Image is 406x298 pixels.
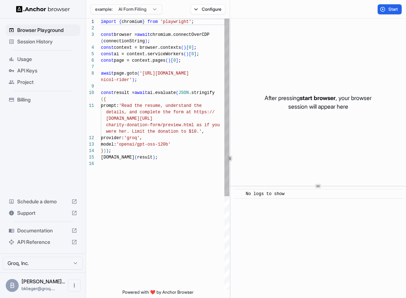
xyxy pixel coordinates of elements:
[388,6,398,12] span: Start
[101,71,114,76] span: await
[86,83,94,90] div: 9
[101,32,114,37] span: const
[86,25,94,32] div: 2
[186,45,189,50] span: [
[6,236,80,248] div: API Reference
[135,90,148,95] span: await
[86,90,94,96] div: 10
[86,70,94,77] div: 8
[17,209,69,217] span: Support
[6,279,19,292] div: B
[95,6,113,12] span: example:
[106,129,201,134] span: were her. Limit the donation to $10.'
[17,67,77,74] span: API Keys
[68,279,81,292] button: Open menu
[122,289,193,298] span: Powered with ❤️ by Anchor Browser
[6,196,80,207] div: Schedule a demo
[132,77,134,82] span: )
[86,57,94,64] div: 6
[148,90,176,95] span: ai.evaluate
[17,227,69,234] span: Documentation
[148,39,150,44] span: ;
[191,19,194,24] span: ;
[176,58,178,63] span: ]
[101,52,114,57] span: const
[119,19,121,24] span: {
[101,97,103,102] span: (
[300,94,336,101] span: start browser
[265,94,372,111] p: After pressing , your browser session will appear here
[183,45,186,50] span: )
[86,141,94,148] div: 13
[171,58,173,63] span: [
[124,136,140,141] span: 'groq'
[16,6,70,13] img: Anchor Logo
[17,198,69,205] span: Schedule a demo
[101,39,103,44] span: (
[101,77,132,82] span: nicol-rider'
[114,58,165,63] span: page = context.pages
[181,45,183,50] span: (
[101,90,114,95] span: const
[183,52,186,57] span: (
[86,64,94,70] div: 7
[122,19,143,24] span: chromium
[153,155,155,160] span: )
[109,148,111,153] span: ;
[101,142,116,147] span: model:
[145,39,147,44] span: )
[140,136,142,141] span: ,
[202,129,204,134] span: ,
[168,58,171,63] span: )
[140,71,189,76] span: '[URL][DOMAIN_NAME]
[114,52,183,57] span: ai = context.serviceWorkers
[6,225,80,236] div: Documentation
[86,148,94,154] div: 14
[150,32,210,37] span: chromium.connectOverCDP
[6,94,80,105] div: Billing
[86,19,94,25] div: 1
[137,32,150,37] span: await
[101,58,114,63] span: const
[17,238,69,246] span: API Reference
[137,155,153,160] span: result
[101,45,114,50] span: const
[106,110,214,115] span: details, and complete the form at https://
[103,97,106,102] span: {
[101,19,116,24] span: import
[137,71,140,76] span: (
[106,123,220,128] span: charity-donation-form/preview.html as if you
[194,45,196,50] span: ;
[86,135,94,141] div: 12
[189,45,191,50] span: 0
[160,19,191,24] span: 'playwright'
[191,4,225,14] button: Configure
[6,53,80,65] div: Usage
[6,24,80,36] div: Browser Playground
[186,52,189,57] span: )
[196,52,199,57] span: ;
[101,136,124,141] span: provider:
[165,58,168,63] span: (
[101,148,103,153] span: }
[173,58,176,63] span: 0
[103,39,145,44] span: connectionString
[101,103,119,108] span: prompt:
[114,45,181,50] span: context = browser.contexts
[17,79,77,86] span: Project
[6,65,80,76] div: API Keys
[142,19,145,24] span: }
[86,103,94,109] div: 11
[6,207,80,219] div: Support
[116,142,171,147] span: 'openai/gpt-oss-120b'
[17,56,77,63] span: Usage
[246,191,284,197] span: No logs to show
[135,77,137,82] span: ;
[178,90,189,95] span: JSON
[237,190,241,198] span: ​
[86,161,94,167] div: 16
[101,155,135,160] span: [DOMAIN_NAME]
[22,286,55,291] span: bklieger@groq.com
[148,19,158,24] span: from
[86,32,94,38] div: 3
